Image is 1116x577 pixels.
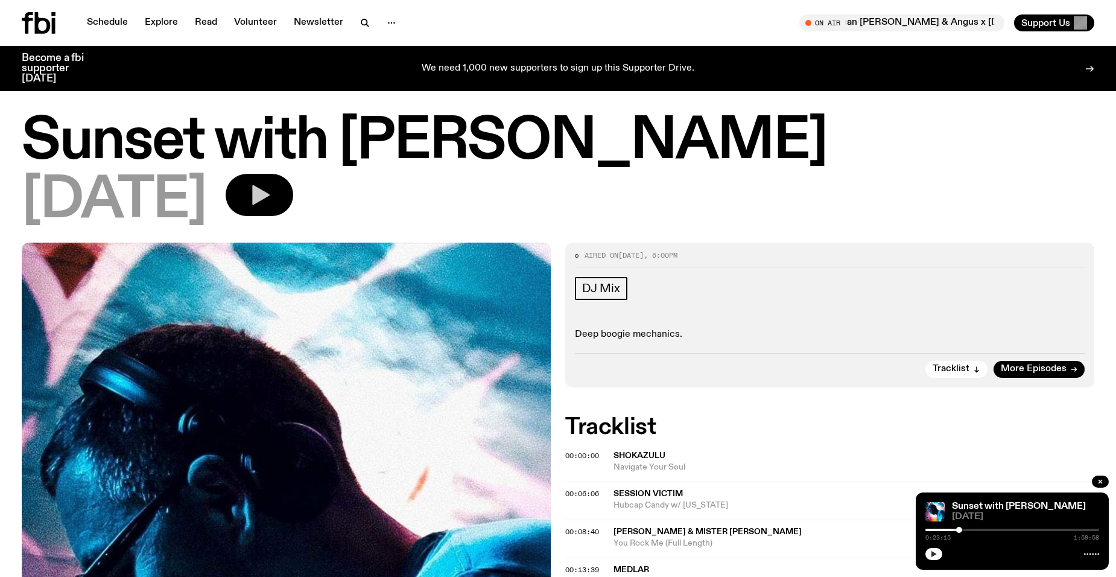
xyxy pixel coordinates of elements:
[644,250,677,260] span: , 6:00pm
[613,566,649,574] span: Medlar
[565,565,599,575] span: 00:13:39
[1074,535,1099,541] span: 1:59:58
[613,538,1094,549] span: You Rock Me (Full Length)
[799,14,1004,31] button: On AirOcean [PERSON_NAME] & Angus x [DATE] Arvos
[80,14,135,31] a: Schedule
[422,63,694,74] p: We need 1,000 new supporters to sign up this Supporter Drive.
[565,416,1094,438] h2: Tracklist
[613,462,1094,473] span: Navigate Your Soul
[613,528,802,536] span: [PERSON_NAME] & Mister [PERSON_NAME]
[22,174,206,228] span: [DATE]
[565,529,599,535] button: 00:08:40
[952,512,1099,521] span: [DATE]
[1001,365,1067,374] span: More Episodes
[287,14,350,31] a: Newsletter
[994,361,1085,378] a: More Episodes
[582,282,620,295] span: DJ Mix
[22,53,99,84] h3: Become a fbi supporter [DATE]
[188,14,224,31] a: Read
[613,489,683,498] span: Session Victim
[565,567,599,573] button: 00:13:39
[1021,18,1070,28] span: Support Us
[925,502,945,521] img: Simon Caldwell stands side on, looking downwards. He has headphones on. Behind him is a brightly ...
[138,14,185,31] a: Explore
[1014,14,1094,31] button: Support Us
[565,453,599,459] button: 00:00:00
[565,451,599,461] span: 00:00:00
[565,489,599,499] span: 00:06:06
[227,14,284,31] a: Volunteer
[613,451,665,460] span: Shokazulu
[585,250,618,260] span: Aired on
[613,500,1094,511] span: Hubcap Candy w/ [US_STATE]
[575,277,627,300] a: DJ Mix
[22,115,1094,169] h1: Sunset with [PERSON_NAME]
[952,502,1086,511] a: Sunset with [PERSON_NAME]
[565,527,599,537] span: 00:08:40
[618,250,644,260] span: [DATE]
[925,535,951,541] span: 0:23:15
[933,365,969,374] span: Tracklist
[925,361,988,378] button: Tracklist
[575,329,1085,340] p: Deep boogie mechanics.
[565,491,599,497] button: 00:06:06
